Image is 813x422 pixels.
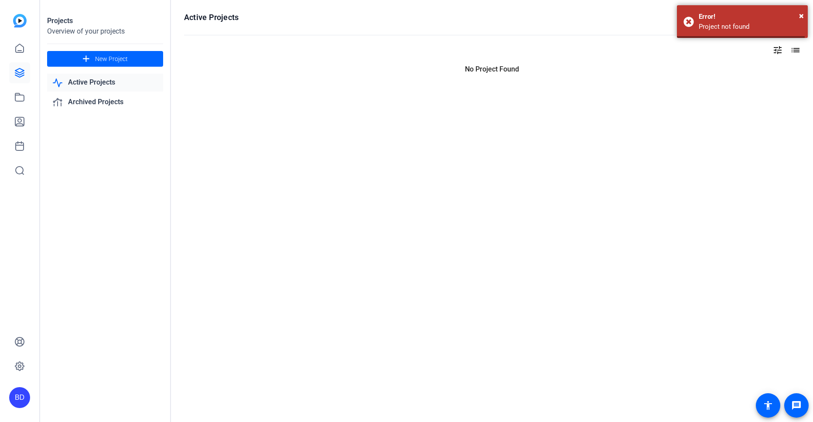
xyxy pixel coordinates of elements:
[789,45,800,55] mat-icon: list
[699,22,801,32] div: Project not found
[47,93,163,111] a: Archived Projects
[184,12,239,23] h1: Active Projects
[763,400,773,411] mat-icon: accessibility
[799,10,804,21] span: ×
[184,64,800,75] p: No Project Found
[699,12,801,22] div: Error!
[47,16,163,26] div: Projects
[772,45,783,55] mat-icon: tune
[799,9,804,22] button: Close
[47,26,163,37] div: Overview of your projects
[791,400,802,411] mat-icon: message
[81,54,92,65] mat-icon: add
[47,51,163,67] button: New Project
[95,54,128,64] span: New Project
[47,74,163,92] a: Active Projects
[13,14,27,27] img: blue-gradient.svg
[9,387,30,408] div: BD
